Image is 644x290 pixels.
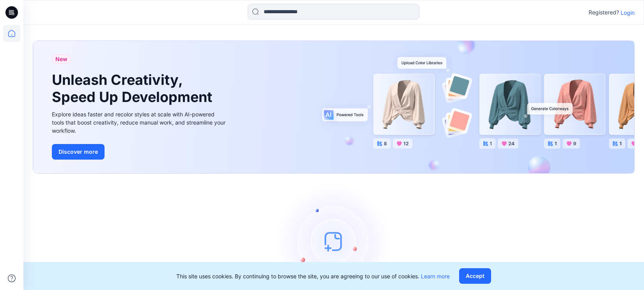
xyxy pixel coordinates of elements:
[421,273,450,279] a: Learn more
[589,8,619,17] p: Registered?
[176,272,450,280] p: This site uses cookies. By continuing to browse the site, you are agreeing to our use of cookies.
[55,54,67,64] span: New
[459,268,491,284] button: Accept
[52,144,105,160] button: Discover more
[52,144,227,160] a: Discover more
[621,9,635,17] p: Login
[52,72,216,105] h1: Unleash Creativity, Speed Up Development
[52,110,227,135] div: Explore ideas faster and recolor styles at scale with AI-powered tools that boost creativity, red...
